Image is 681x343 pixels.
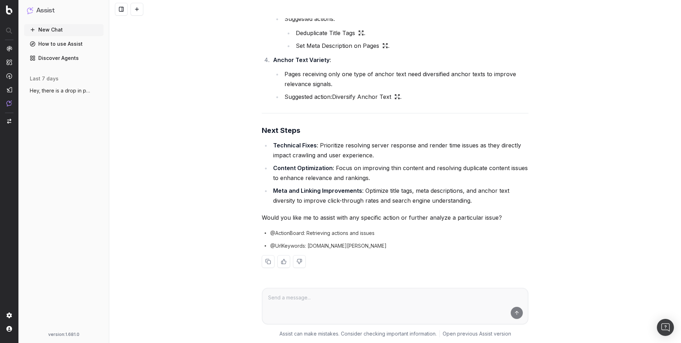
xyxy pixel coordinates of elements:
[279,330,437,337] p: Assist can make mistakes. Consider checking important information.
[30,87,92,94] span: Hey, there is a drop in performance on m
[273,187,362,194] strong: Meta and Linking Improvements
[7,119,11,124] img: Switch project
[332,92,400,102] a: Diversify Anchor Text
[271,186,528,206] li: : Optimize title tags, meta descriptions, and anchor text diversity to improve click-through rate...
[294,28,528,38] li: .
[6,326,12,332] img: My account
[282,69,528,89] li: Pages receiving only one type of anchor text need diversified anchor texts to improve relevance s...
[24,38,104,50] a: How to use Assist
[24,24,104,35] button: New Chat
[36,6,55,16] h1: Assist
[273,142,317,149] strong: Technical Fixes
[443,330,511,337] a: Open previous Assist version
[6,100,12,106] img: Assist
[271,163,528,183] li: : Focus on improving thin content and resolving duplicate content issues to enhance relevance and...
[270,230,375,237] span: @ActionBoard: Retrieving actions and issues
[6,46,12,51] img: Analytics
[6,313,12,318] img: Setting
[262,213,528,223] p: Would you like me to assist with any specific action or further analyze a particular issue?
[271,55,528,102] li: :
[27,6,101,16] button: Assist
[6,87,12,92] img: Studio
[273,164,333,171] strong: Content Optimization
[6,59,12,65] img: Intelligence
[296,28,364,38] a: Deduplicate Title Tags
[270,242,387,249] span: @UrlKeywords: [DOMAIN_NAME][PERSON_NAME]
[271,140,528,160] li: : Prioritize resolving server response and render time issues as they directly impact crawling an...
[273,56,330,63] strong: Anchor Text Variety
[657,319,674,336] div: Open Intercom Messenger
[282,92,528,102] li: Suggested action: .
[27,7,33,14] img: Assist
[30,75,59,82] span: last 7 days
[24,85,104,96] button: Hey, there is a drop in performance on m
[6,5,12,15] img: Botify logo
[6,73,12,79] img: Activation
[294,41,528,51] li: .
[262,126,300,135] strong: Next Steps
[27,332,101,337] div: version: 1.681.0
[296,41,388,51] a: Set Meta Description on Pages
[24,52,104,64] a: Discover Agents
[282,14,528,51] li: Suggested actions:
